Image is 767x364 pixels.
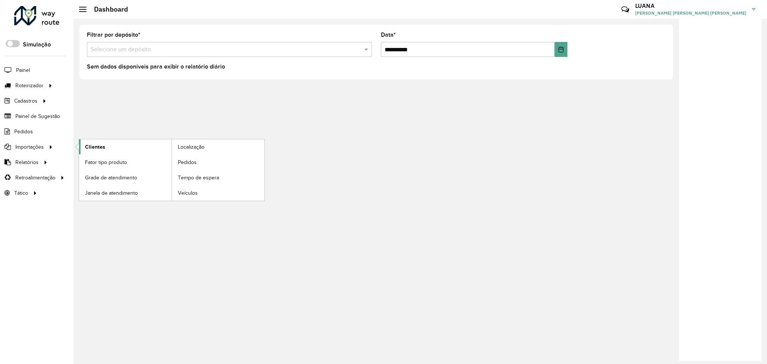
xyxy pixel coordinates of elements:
span: Clientes [85,143,105,151]
a: Pedidos [172,155,264,170]
span: Importações [15,143,44,151]
a: Clientes [79,139,172,154]
a: Tempo de espera [172,170,264,185]
span: Painel de Sugestão [15,112,60,120]
span: Painel [16,66,30,74]
span: [PERSON_NAME] [PERSON_NAME] [PERSON_NAME] [635,10,746,16]
span: Pedidos [178,158,197,166]
a: Localização [172,139,264,154]
label: Data [381,30,396,39]
h2: Dashboard [87,5,128,13]
span: Localização [178,143,204,151]
span: Janela de atendimento [85,189,138,197]
label: Filtrar por depósito [87,30,140,39]
label: Simulação [23,40,51,49]
span: Roteirizador [15,82,43,90]
a: Janela de atendimento [79,185,172,200]
button: Choose Date [555,42,568,57]
span: Pedidos [14,128,33,136]
a: Grade de atendimento [79,170,172,185]
a: Fator tipo produto [79,155,172,170]
span: Retroalimentação [15,174,55,182]
span: Grade de atendimento [85,174,137,182]
a: Contato Rápido [617,1,633,18]
span: Relatórios [15,158,39,166]
span: Cadastros [14,97,37,105]
span: Tático [14,189,28,197]
span: Veículos [178,189,198,197]
span: Fator tipo produto [85,158,127,166]
h3: LUANA [635,2,746,9]
span: Tempo de espera [178,174,219,182]
a: Veículos [172,185,264,200]
label: Sem dados disponíveis para exibir o relatório diário [87,62,225,71]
